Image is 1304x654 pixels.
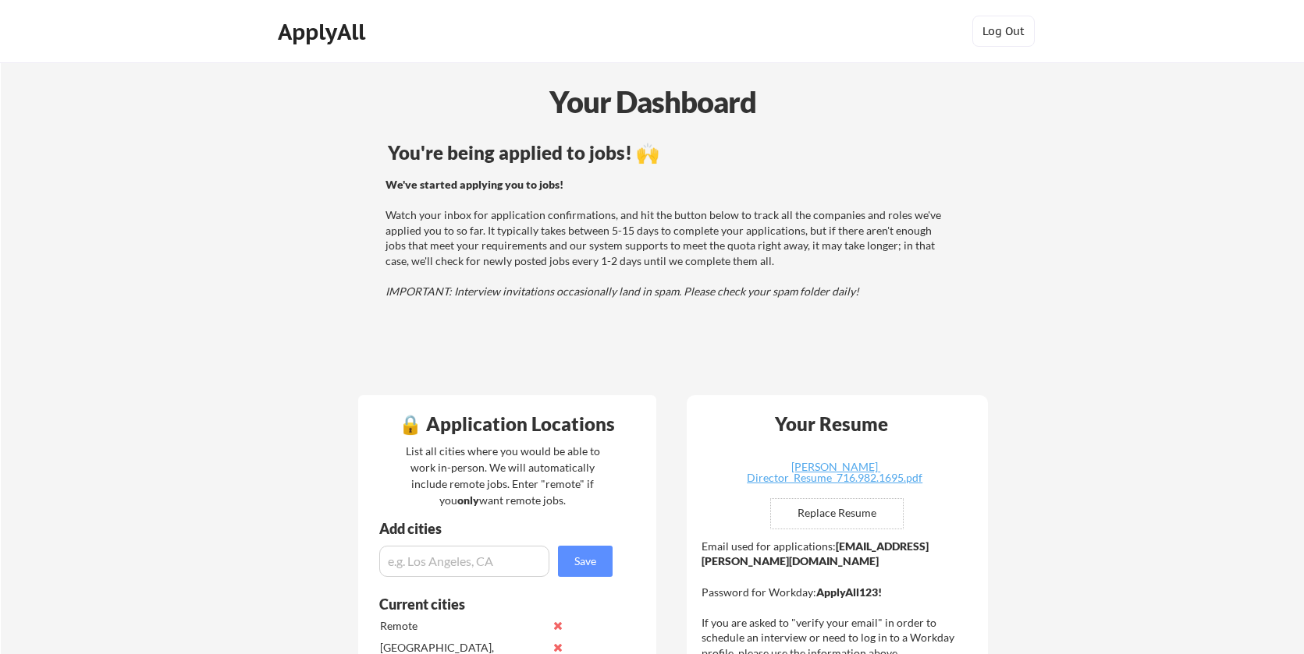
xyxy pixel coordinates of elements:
div: Watch your inbox for application confirmations, and hit the button below to track all the compani... [386,177,948,299]
div: You're being applied to jobs! 🙌 [388,143,950,162]
div: [PERSON_NAME] Director_Resume_716.982.1695.pdf [742,461,928,483]
div: Current cities [379,597,595,611]
strong: only [457,493,479,507]
div: List all cities where you would be able to work in-person. We will automatically include remote j... [396,443,610,508]
strong: ApplyAll123! [816,585,882,599]
div: Add cities [379,521,616,536]
div: 🔒 Application Locations [362,415,652,433]
div: ApplyAll [278,19,370,45]
a: [PERSON_NAME] Director_Resume_716.982.1695.pdf [742,461,928,486]
em: IMPORTANT: Interview invitations occasionally land in spam. Please check your spam folder daily! [386,285,859,298]
div: Remote [380,618,545,634]
button: Save [558,546,613,577]
strong: We've started applying you to jobs! [386,178,563,191]
div: Your Resume [755,415,909,433]
button: Log Out [972,16,1035,47]
div: Your Dashboard [2,80,1304,124]
input: e.g. Los Angeles, CA [379,546,549,577]
strong: [EMAIL_ADDRESS][PERSON_NAME][DOMAIN_NAME] [702,539,929,568]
